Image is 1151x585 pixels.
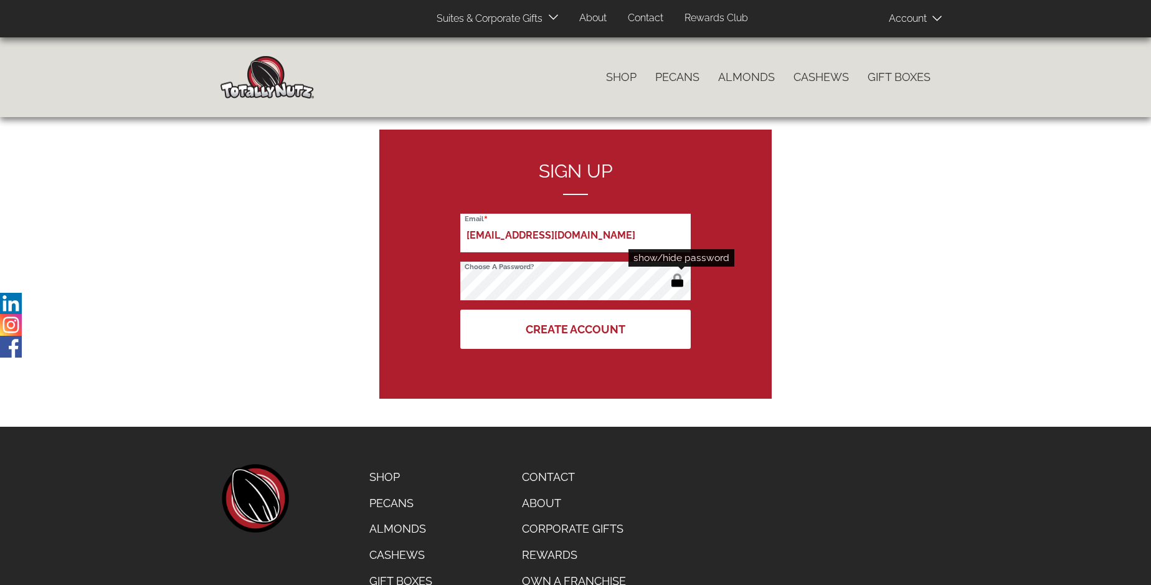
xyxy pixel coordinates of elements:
[360,490,442,516] a: Pecans
[618,6,673,31] a: Contact
[628,249,734,267] div: show/hide password
[570,6,616,31] a: About
[513,464,635,490] a: Contact
[597,64,646,90] a: Shop
[460,214,691,252] input: Email
[646,64,709,90] a: Pecans
[513,516,635,542] a: Corporate Gifts
[220,56,314,98] img: Home
[360,542,442,568] a: Cashews
[220,464,289,533] a: home
[427,7,546,31] a: Suites & Corporate Gifts
[360,464,442,490] a: Shop
[513,542,635,568] a: Rewards
[460,161,691,195] h2: Sign up
[513,490,635,516] a: About
[709,64,784,90] a: Almonds
[675,6,757,31] a: Rewards Club
[360,516,442,542] a: Almonds
[858,64,940,90] a: Gift Boxes
[460,310,691,349] button: Create Account
[784,64,858,90] a: Cashews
